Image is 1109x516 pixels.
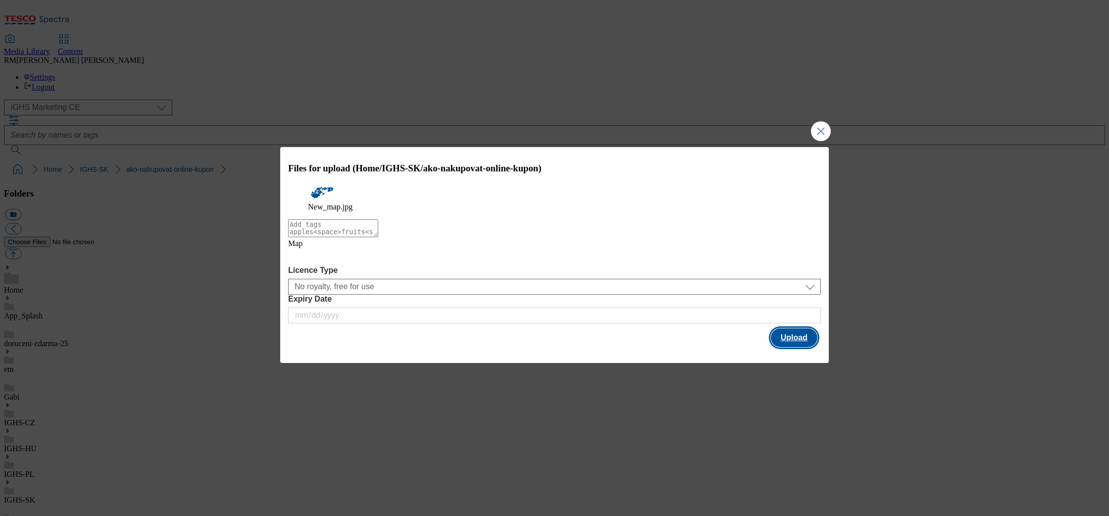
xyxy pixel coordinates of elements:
[288,266,821,275] label: Licence Type
[308,183,338,201] img: preview
[308,203,801,211] figcaption: New_map.jpg
[288,239,302,248] span: Map
[280,147,829,363] div: Modal
[288,163,821,174] h3: Files for upload (Home/IGHS-SK/ako-nakupovat-online-kupon)
[771,328,817,347] button: Upload
[811,121,831,141] button: Close Modal
[288,295,821,304] label: Expiry Date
